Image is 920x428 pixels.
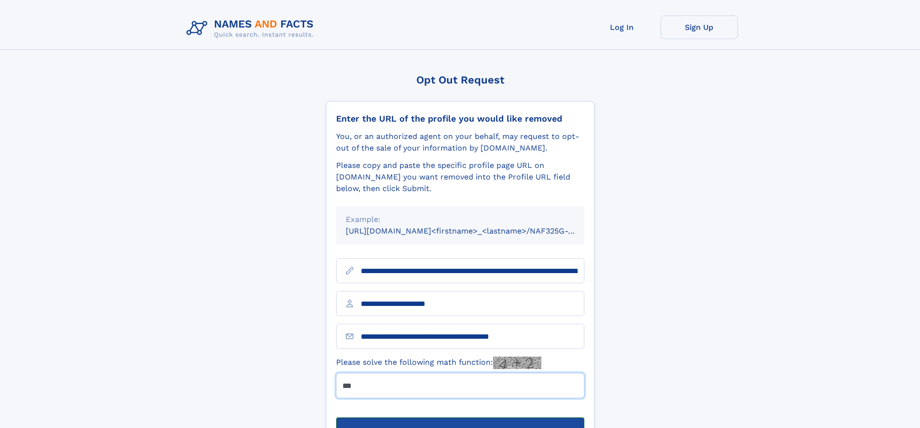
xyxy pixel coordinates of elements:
[336,131,584,154] div: You, or an authorized agent on your behalf, may request to opt-out of the sale of your informatio...
[336,357,541,369] label: Please solve the following math function:
[661,15,738,39] a: Sign Up
[336,113,584,124] div: Enter the URL of the profile you would like removed
[336,160,584,194] div: Please copy and paste the specific profile page URL on [DOMAIN_NAME] you want removed into the Pr...
[183,15,322,41] img: Logo Names and Facts
[346,214,575,225] div: Example:
[583,15,661,39] a: Log In
[346,226,603,235] small: [URL][DOMAIN_NAME]<firstname>_<lastname>/NAF325G-xxxxxxxx
[326,74,594,86] div: Opt Out Request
